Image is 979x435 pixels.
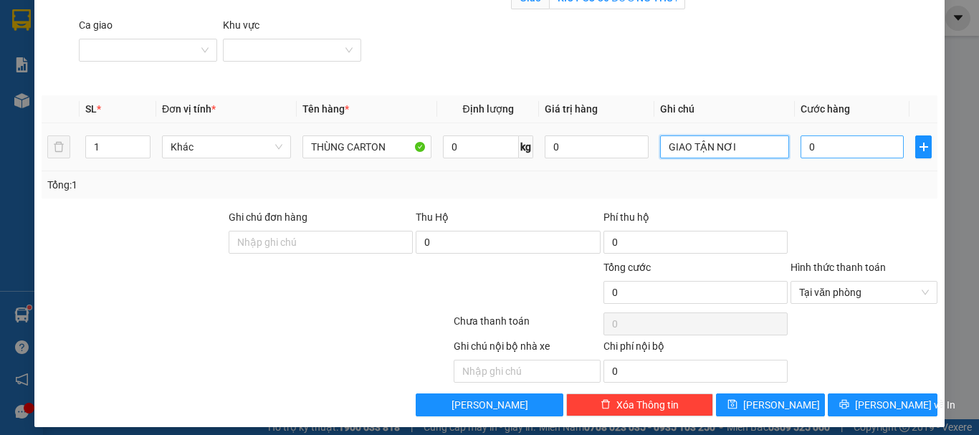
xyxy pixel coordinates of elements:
div: 0834033007 [137,64,252,84]
input: VD: Bàn, Ghế [302,135,431,158]
div: PHÁT [137,47,252,64]
span: Tại văn phòng [799,282,929,303]
span: Định lượng [462,103,513,115]
span: SL [85,103,97,115]
button: printer[PERSON_NAME] và In [828,393,937,416]
button: deleteXóa Thông tin [566,393,713,416]
button: [PERSON_NAME] [416,393,563,416]
div: Ghi chú nội bộ nhà xe [454,338,601,360]
span: printer [839,399,849,411]
span: Tên hàng [302,103,349,115]
span: Khác [171,136,282,158]
span: Tổng cước [603,262,651,273]
label: Hình thức thanh toán [791,262,886,273]
div: Chi phí nội bộ [603,338,788,360]
div: 0962713913 [12,62,127,82]
span: CC [135,92,152,107]
button: plus [915,135,932,158]
label: Ghi chú đơn hàng [229,211,307,223]
th: Ghi chú [654,95,795,123]
div: Phí thu hộ [603,209,788,231]
input: 0 [545,135,648,158]
span: Giá trị hàng [545,103,598,115]
span: Xóa Thông tin [616,397,679,413]
span: kg [519,135,533,158]
input: Ghi Chú [660,135,789,158]
input: Ghi chú đơn hàng [229,231,413,254]
div: [PERSON_NAME] [12,12,127,44]
span: Gửi: [12,12,34,27]
span: save [727,399,737,411]
span: delete [601,399,611,411]
div: Chưa thanh toán [452,313,602,338]
label: Ca giao [79,19,113,31]
div: THOA [12,44,127,62]
span: [PERSON_NAME] và In [855,397,955,413]
input: Nhập ghi chú [454,360,601,383]
div: VP [PERSON_NAME] [137,12,252,47]
span: [PERSON_NAME] [452,397,528,413]
span: [PERSON_NAME] [743,397,820,413]
button: save[PERSON_NAME] [716,393,826,416]
button: delete [47,135,70,158]
div: Khu vực [223,17,361,33]
div: Tổng: 1 [47,177,379,193]
span: Cước hàng [801,103,850,115]
span: plus [916,141,931,153]
span: Nhận: [137,14,171,29]
span: Thu Hộ [416,211,449,223]
span: Đơn vị tính [162,103,216,115]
